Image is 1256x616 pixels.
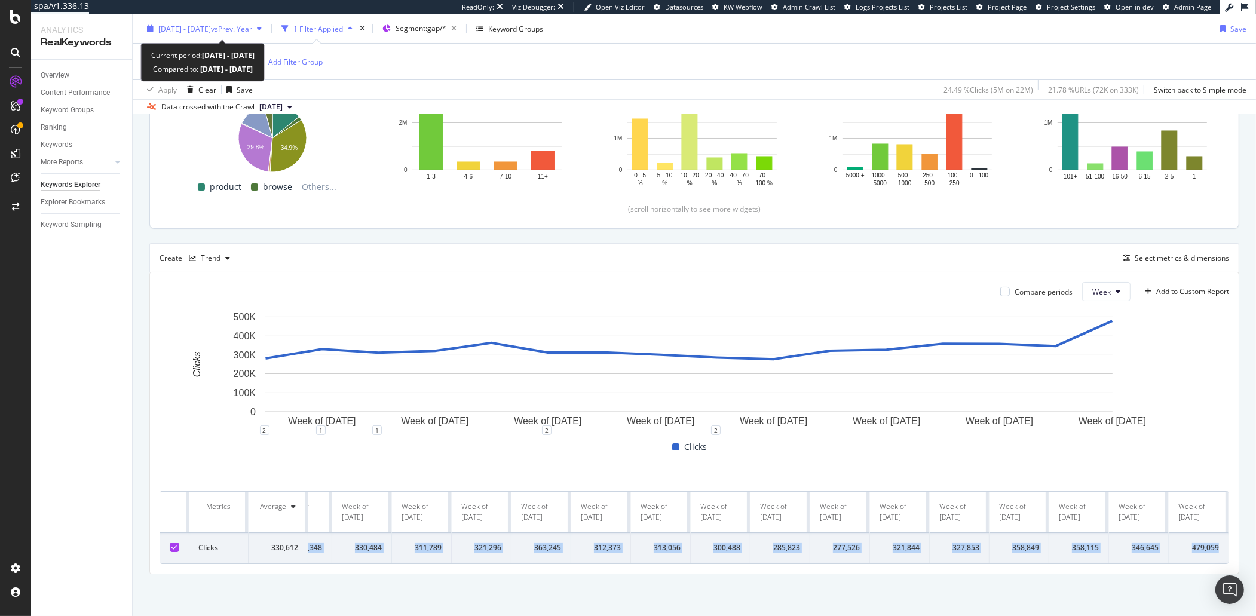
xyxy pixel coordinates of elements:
text: 101+ [1064,174,1077,180]
div: Week of [DATE] [402,501,442,523]
text: Clicks [192,352,202,378]
div: Create [160,249,235,268]
span: Logs Projects List [856,2,909,11]
div: 321,296 [461,543,501,553]
div: 313,056 [641,543,681,553]
text: 500 - [898,172,912,179]
text: % [737,180,742,186]
text: 400K [234,331,256,341]
div: 24.49 % Clicks ( 5M on 22M ) [943,84,1033,94]
text: Week of [DATE] [627,416,694,427]
text: 250 - [923,172,936,179]
text: 1-3 [427,174,436,180]
div: 1 [316,425,326,435]
div: More Reports [41,156,83,168]
span: Week [1092,287,1111,297]
button: Save [1215,19,1246,38]
text: 500K [234,312,256,322]
div: 1 [372,425,382,435]
div: Keyword Groups [488,23,543,33]
span: Projects List [930,2,967,11]
text: 500 [924,180,935,186]
span: KW Webflow [724,2,762,11]
div: Overview [41,69,69,82]
div: Week of [DATE] [820,501,860,523]
div: Content Performance [41,87,110,99]
a: Open in dev [1104,2,1154,12]
div: Week of [DATE] [641,501,681,523]
div: Explorer Bookmarks [41,196,105,209]
div: 330,612 [258,543,298,553]
div: Week of [DATE] [999,501,1039,523]
text: % [662,180,667,186]
b: [DATE] - [DATE] [202,50,255,60]
span: Clicks [684,440,707,454]
text: 1M [829,136,838,142]
text: 0 [250,407,256,417]
div: Compared to: [153,62,253,76]
div: Trend [201,255,220,262]
text: 300K [234,350,256,360]
a: Admin Crawl List [771,2,835,12]
span: Segment: gap/* [396,23,446,33]
text: 200K [234,369,256,379]
text: 1M [1044,119,1053,126]
div: 327,853 [939,543,979,553]
div: ReadOnly: [462,2,494,12]
div: Week of [DATE] [342,501,382,523]
div: Add to Custom Report [1156,288,1229,295]
div: 285,823 [760,543,800,553]
text: % [687,180,693,186]
div: Viz Debugger: [512,2,555,12]
div: 2 [711,425,721,435]
div: Analytics [41,24,122,36]
div: 312,373 [581,543,621,553]
text: 1000 - [872,172,889,179]
svg: A chart. [609,69,795,188]
button: Trend [184,249,235,268]
text: Week of [DATE] [1079,416,1146,427]
button: Week [1082,282,1131,301]
div: 2 [542,425,552,435]
svg: A chart. [1039,69,1226,188]
text: 5000 [874,180,887,186]
a: Project Page [976,2,1027,12]
div: 358,115 [1059,543,1099,553]
span: Datasources [665,2,703,11]
span: Project Page [988,2,1027,11]
button: Keyword Groups [471,19,548,38]
text: 100K [234,388,256,399]
text: Week of [DATE] [966,416,1033,427]
svg: A chart. [179,98,365,174]
div: Ranking [41,121,67,134]
span: [DATE] - [DATE] [158,23,211,33]
span: product [210,180,241,194]
text: 16-50 [1112,174,1128,180]
div: Save [1230,23,1246,33]
text: 4-6 [464,174,473,180]
div: Add Filter Group [268,56,323,66]
button: 1 Filter Applied [277,19,357,38]
text: Week of [DATE] [401,416,468,427]
div: Week of [DATE] [1119,501,1159,523]
div: Data crossed with the Crawl [161,102,255,112]
div: 2 [260,425,269,435]
text: 0 [1049,167,1053,173]
div: Average [261,501,287,512]
div: Week of [DATE] [521,501,561,523]
text: 1 [1193,174,1196,180]
text: 250 [949,180,960,186]
div: Clear [198,84,216,94]
svg: A chart. [824,69,1010,188]
div: Week of [DATE] [760,501,800,523]
div: times [357,23,367,35]
a: Admin Page [1163,2,1211,12]
button: Add to Custom Report [1140,282,1229,301]
div: 330,484 [342,543,382,553]
text: 20 - 40 [705,172,724,179]
text: 100 - [948,172,961,179]
text: 0 [834,167,838,173]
